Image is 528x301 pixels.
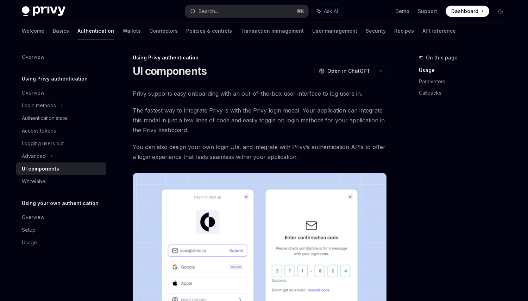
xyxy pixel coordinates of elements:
[16,162,106,175] a: UI components
[426,53,458,62] span: On this page
[312,23,357,39] a: User management
[446,6,489,17] a: Dashboard
[297,8,304,14] span: ⌘ K
[394,23,414,39] a: Recipes
[495,6,506,17] button: Toggle dark mode
[16,211,106,224] a: Overview
[418,8,437,15] a: Support
[22,213,44,222] div: Overview
[16,224,106,236] a: Setup
[395,8,409,15] a: Demo
[22,177,46,186] div: Whitelabel
[240,23,304,39] a: Transaction management
[314,65,375,77] button: Open in ChatGPT
[327,68,370,75] span: Open in ChatGPT
[22,53,44,61] div: Overview
[22,165,59,173] div: UI components
[22,23,44,39] a: Welcome
[22,101,56,110] div: Login methods
[133,65,207,77] h1: UI components
[22,127,56,135] div: Access tokens
[22,238,37,247] div: Usage
[366,23,386,39] a: Security
[422,23,456,39] a: API reference
[22,226,36,234] div: Setup
[133,142,386,162] span: You can also design your own login UIs, and integrate with Privy’s authentication APIs to offer a...
[16,124,106,137] a: Access tokens
[133,105,386,135] span: The fastest way to integrate Privy is with the Privy login modal. Your application can integrate ...
[419,76,512,87] a: Parameters
[22,89,44,97] div: Overview
[16,87,106,99] a: Overview
[22,152,46,160] div: Advanced
[122,23,141,39] a: Wallets
[419,65,512,76] a: Usage
[149,23,178,39] a: Connectors
[22,114,67,122] div: Authentication state
[451,8,478,15] span: Dashboard
[419,87,512,98] a: Callbacks
[133,54,386,61] div: Using Privy authentication
[16,236,106,249] a: Usage
[22,199,99,207] h5: Using your own authentication
[16,112,106,124] a: Authentication state
[53,23,69,39] a: Basics
[186,23,232,39] a: Policies & controls
[77,23,114,39] a: Authentication
[324,8,338,15] span: Ask AI
[199,7,218,15] div: Search...
[185,5,308,18] button: Search...⌘K
[22,139,64,148] div: Logging users out
[22,6,65,16] img: dark logo
[16,175,106,188] a: Whitelabel
[22,75,88,83] h5: Using Privy authentication
[312,5,343,18] button: Ask AI
[16,137,106,150] a: Logging users out
[133,89,386,98] span: Privy supports easy onboarding with an out-of-the-box user interface to log users in.
[16,51,106,63] a: Overview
